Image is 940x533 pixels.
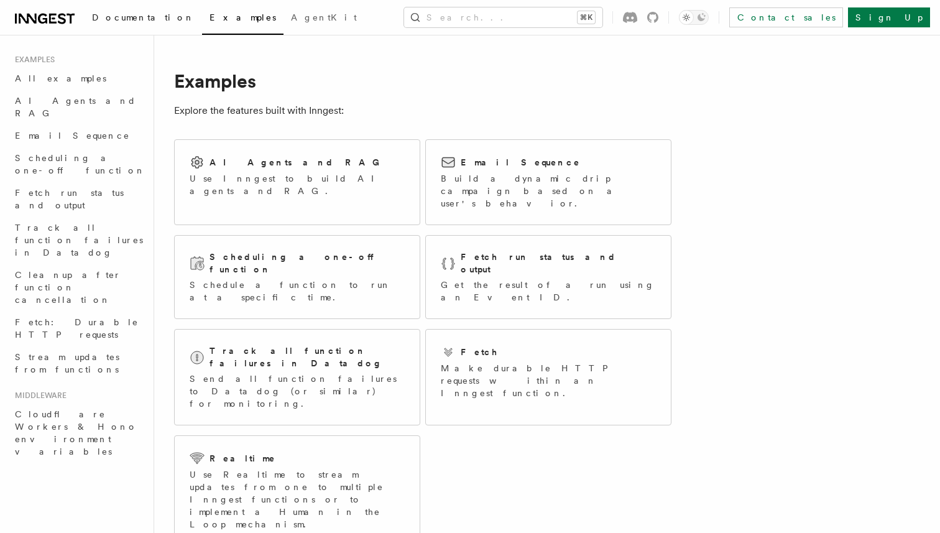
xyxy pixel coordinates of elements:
a: All examples [10,67,146,90]
a: Cloudflare Workers & Hono environment variables [10,403,146,463]
h2: Fetch run status and output [461,251,656,276]
a: Scheduling a one-off functionSchedule a function to run at a specific time. [174,235,420,319]
span: Cloudflare Workers & Hono environment variables [15,409,137,457]
a: Fetch run status and output [10,182,146,216]
h2: Fetch [461,346,499,358]
span: Examples [10,55,55,65]
a: Contact sales [729,7,843,27]
a: Scheduling a one-off function [10,147,146,182]
kbd: ⌘K [578,11,595,24]
a: Track all function failures in DatadogSend all function failures to Datadog (or similar) for moni... [174,329,420,425]
a: Cleanup after function cancellation [10,264,146,311]
h2: Scheduling a one-off function [210,251,405,276]
a: Examples [202,4,283,35]
a: Fetch: Durable HTTP requests [10,311,146,346]
h2: Email Sequence [461,156,581,169]
span: AI Agents and RAG [15,96,136,118]
span: Stream updates from functions [15,352,119,374]
p: Use Inngest to build AI agents and RAG. [190,172,405,197]
p: Send all function failures to Datadog (or similar) for monitoring. [190,373,405,410]
a: FetchMake durable HTTP requests within an Inngest function. [425,329,671,425]
h2: Track all function failures in Datadog [210,345,405,369]
h2: AI Agents and RAG [210,156,386,169]
p: Use Realtime to stream updates from one to multiple Inngest functions or to implement a Human in ... [190,468,405,531]
span: Track all function failures in Datadog [15,223,143,257]
span: Email Sequence [15,131,130,141]
span: Scheduling a one-off function [15,153,145,175]
span: Examples [210,12,276,22]
a: Stream updates from functions [10,346,146,381]
span: Documentation [92,12,195,22]
h2: Realtime [210,452,276,465]
span: Fetch run status and output [15,188,124,210]
span: Cleanup after function cancellation [15,270,121,305]
a: Track all function failures in Datadog [10,216,146,264]
p: Build a dynamic drip campaign based on a user's behavior. [441,172,656,210]
a: Sign Up [848,7,930,27]
p: Explore the features built with Inngest: [174,102,671,119]
a: AI Agents and RAG [10,90,146,124]
span: AgentKit [291,12,357,22]
a: Fetch run status and outputGet the result of a run using an Event ID. [425,235,671,319]
span: All examples [15,73,106,83]
a: Documentation [85,4,202,34]
p: Schedule a function to run at a specific time. [190,279,405,304]
span: Middleware [10,391,67,401]
a: AI Agents and RAGUse Inngest to build AI agents and RAG. [174,139,420,225]
button: Search...⌘K [404,7,602,27]
h1: Examples [174,70,671,92]
a: AgentKit [283,4,364,34]
p: Get the result of a run using an Event ID. [441,279,656,304]
button: Toggle dark mode [679,10,709,25]
p: Make durable HTTP requests within an Inngest function. [441,362,656,399]
a: Email Sequence [10,124,146,147]
a: Email SequenceBuild a dynamic drip campaign based on a user's behavior. [425,139,671,225]
span: Fetch: Durable HTTP requests [15,317,139,340]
